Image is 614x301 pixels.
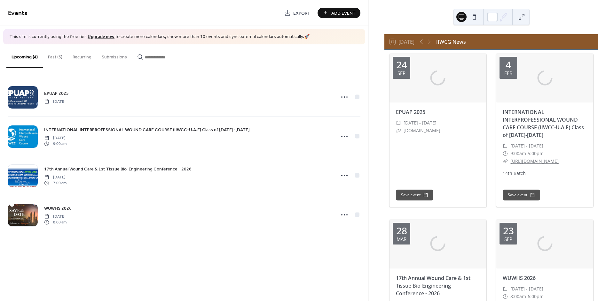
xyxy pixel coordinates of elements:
[44,99,66,104] span: [DATE]
[510,293,526,300] span: 8:00am
[396,60,407,70] div: 24
[504,71,513,76] div: Feb
[44,174,67,180] span: [DATE]
[526,150,528,157] span: -
[510,150,526,157] span: 9:00am
[6,44,43,68] button: Upcoming (4)
[503,226,514,236] div: 23
[503,142,508,150] div: ​
[44,205,72,212] a: WUWHS 2026
[44,220,67,225] span: 8:00 am
[503,150,508,157] div: ​
[44,165,192,173] a: 17th Annual Wound Care & 1st Tissue Bio-Engineering Conference - 2026
[503,285,508,293] div: ​
[279,8,315,18] a: Export
[396,127,401,134] div: ​
[397,237,406,242] div: Mar
[396,226,407,236] div: 28
[510,142,543,150] span: [DATE] - [DATE]
[88,33,114,41] a: Upgrade now
[503,109,584,139] a: INTERNATIONAL INTERPROFESSIONAL WOUND CARE COURSE (IIWCC-U.A.E) Class of [DATE]-[DATE]
[506,60,511,70] div: 4
[510,158,559,164] a: [URL][DOMAIN_NAME]
[43,44,67,67] button: Past (5)
[331,10,356,17] span: Add Event
[396,275,470,297] a: 17th Annual Wound Care & 1st Tissue Bio-Engineering Conference - 2026
[318,8,360,18] button: Add Event
[436,38,466,46] div: IIWCG News
[44,90,69,97] a: EPUAP 2025
[44,214,67,219] span: [DATE]
[44,141,67,147] span: 9:00 am
[44,126,250,133] span: INTERNATIONAL INTERPROFESSIONAL WOUND CARE COURSE (IIWCC-U.A.E) Class of [DATE]-[DATE]
[396,119,401,127] div: ​
[44,135,67,141] span: [DATE]
[496,170,593,177] div: 14th Batch
[97,44,132,67] button: Submissions
[503,190,540,200] button: Save event
[526,293,528,300] span: -
[528,293,544,300] span: 6:00pm
[44,126,250,133] a: INTERNATIONAL INTERPROFESSIONAL WOUND CARE COURSE (IIWCC-U.A.E) Class of [DATE]-[DATE]
[510,285,543,293] span: [DATE] - [DATE]
[503,157,508,165] div: ​
[396,190,433,200] button: Save event
[504,237,512,242] div: Sep
[404,127,440,133] a: [DOMAIN_NAME]
[398,71,405,76] div: Sep
[8,7,28,19] span: Events
[293,10,310,17] span: Export
[503,293,508,300] div: ​
[67,44,97,67] button: Recurring
[503,275,536,282] a: WUWHS 2026
[528,150,544,157] span: 5:00pm
[44,180,67,186] span: 7:00 am
[404,119,437,127] span: [DATE] - [DATE]
[396,109,425,116] a: EPUAP 2025
[10,34,310,40] span: This site is currently using the free tier. to create more calendars, show more than 10 events an...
